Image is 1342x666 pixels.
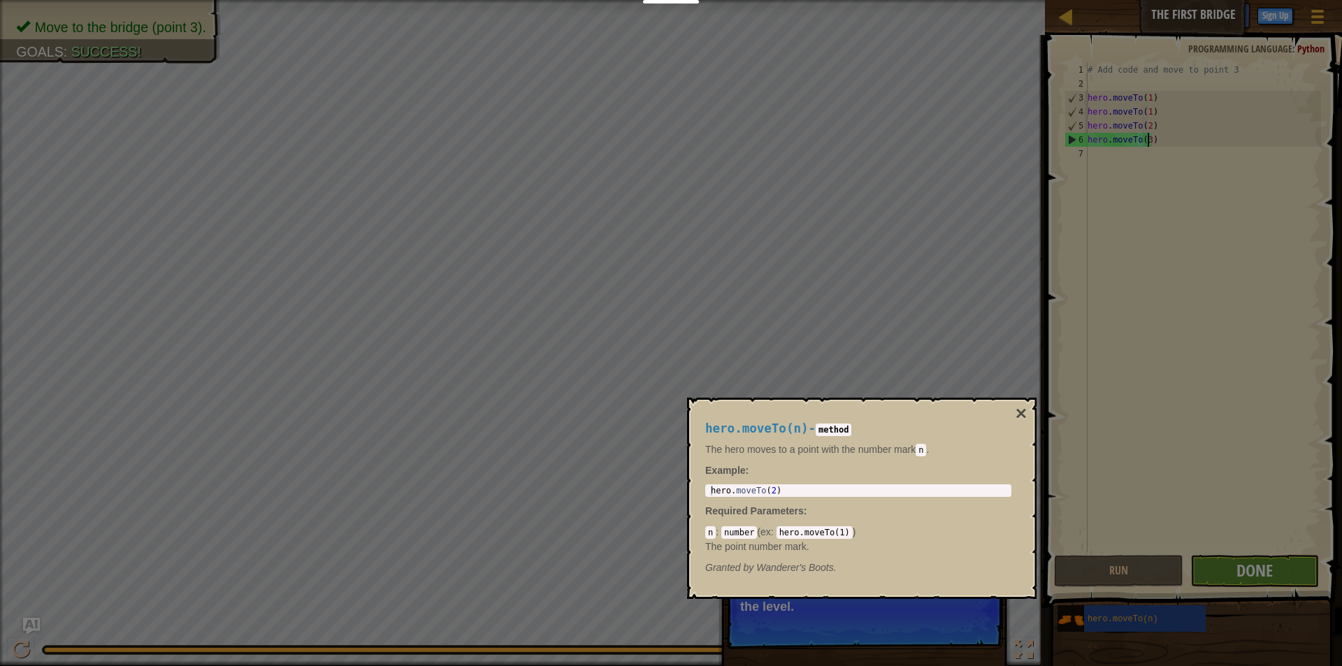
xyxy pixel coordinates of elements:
[777,526,853,539] code: hero.moveTo(1)
[705,526,716,539] code: n
[705,442,1011,456] p: The hero moves to a point with the number mark .
[916,444,926,456] code: n
[716,526,721,537] span: :
[705,540,1011,553] p: The point number mark.
[705,421,809,435] span: hero.moveTo(n)
[1016,404,1027,424] button: ×
[771,526,777,537] span: :
[705,505,804,516] span: Required Parameters
[721,526,757,539] code: number
[705,422,1011,435] h4: -
[705,465,746,476] span: Example
[804,505,807,516] span: :
[705,562,837,573] em: Wanderer's Boots.
[816,424,851,436] code: method
[705,465,749,476] strong: :
[705,562,756,573] span: Granted by
[705,525,1011,553] div: ( )
[760,526,771,537] span: ex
